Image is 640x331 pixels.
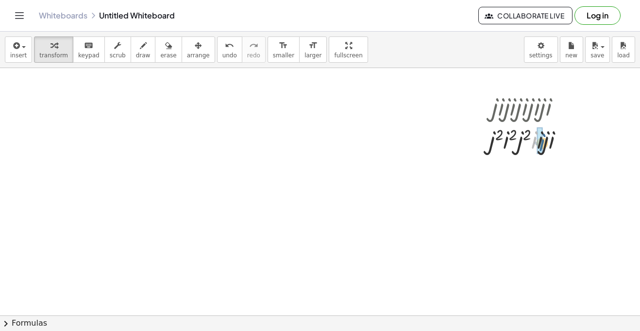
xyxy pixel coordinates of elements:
button: insert [5,36,32,63]
span: erase [160,52,176,59]
span: transform [39,52,68,59]
i: undo [225,40,234,52]
button: transform [34,36,73,63]
i: redo [249,40,258,52]
button: new [560,36,583,63]
button: Log in [574,6,621,25]
button: format_sizesmaller [268,36,300,63]
span: insert [10,52,27,59]
button: settings [524,36,558,63]
span: undo [222,52,237,59]
span: smaller [273,52,294,59]
button: save [585,36,610,63]
button: load [612,36,635,63]
button: keyboardkeypad [73,36,105,63]
button: Toggle navigation [12,8,27,23]
span: load [617,52,630,59]
button: erase [155,36,182,63]
i: format_size [308,40,318,52]
span: save [590,52,604,59]
span: arrange [187,52,210,59]
button: arrange [182,36,215,63]
span: scrub [110,52,126,59]
span: fullscreen [334,52,362,59]
button: fullscreen [329,36,368,63]
i: format_size [279,40,288,52]
span: keypad [78,52,100,59]
span: settings [529,52,553,59]
button: redoredo [242,36,266,63]
i: keyboard [84,40,93,52]
span: Collaborate Live [487,11,564,20]
span: draw [136,52,151,59]
a: Whiteboards [39,11,87,20]
button: draw [131,36,156,63]
button: format_sizelarger [299,36,327,63]
button: undoundo [217,36,242,63]
span: redo [247,52,260,59]
button: Collaborate Live [478,7,573,24]
button: scrub [104,36,131,63]
span: new [565,52,577,59]
span: larger [304,52,321,59]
